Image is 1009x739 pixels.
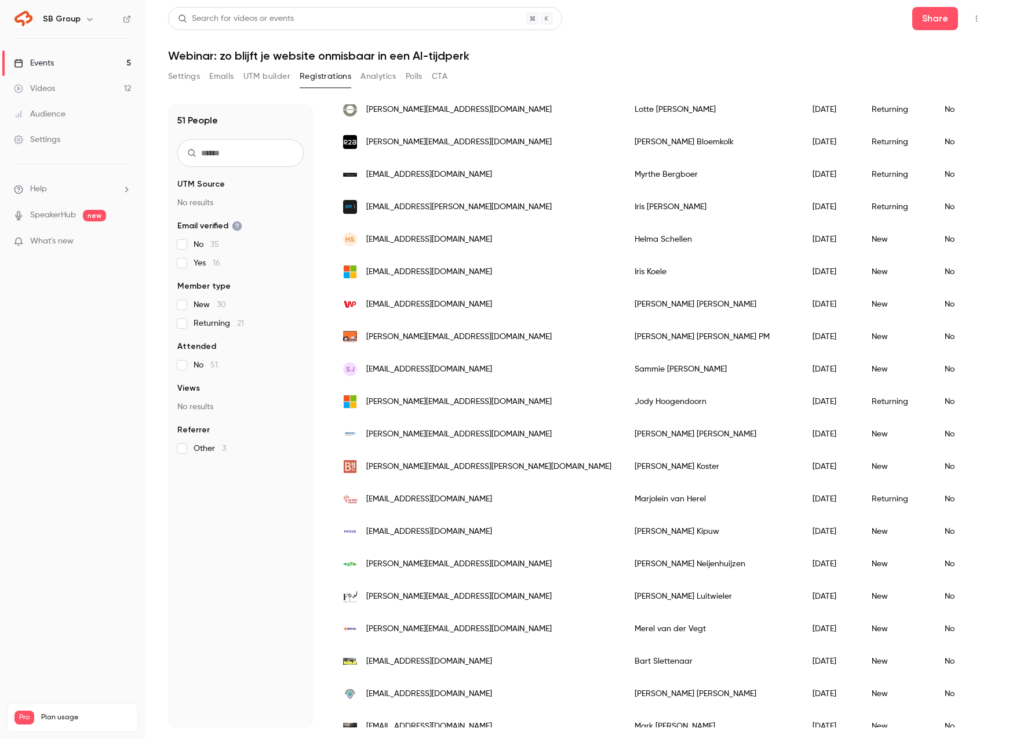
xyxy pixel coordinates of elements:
div: Merel van der Vegt [623,613,801,645]
span: No [194,359,218,371]
a: SpeakerHub [30,209,76,221]
div: [PERSON_NAME] [PERSON_NAME] [623,418,801,450]
span: [PERSON_NAME][EMAIL_ADDRESS][DOMAIN_NAME] [366,136,552,148]
img: focusnederland.nl [343,525,357,538]
span: Referrer [177,424,210,436]
div: Events [14,57,54,69]
span: 51 [210,361,218,369]
li: help-dropdown-opener [14,183,131,195]
span: [EMAIL_ADDRESS][DOMAIN_NAME] [366,266,492,278]
div: Returning [860,158,933,191]
img: campusoffices.com [343,723,357,730]
button: CTA [432,67,447,86]
span: [PERSON_NAME][EMAIL_ADDRESS][DOMAIN_NAME] [366,331,552,343]
div: New [860,450,933,483]
div: New [860,288,933,321]
img: vanherelcommunicatie.com [343,492,357,506]
span: [EMAIL_ADDRESS][PERSON_NAME][DOMAIN_NAME] [366,201,552,213]
div: [DATE] [801,613,860,645]
button: UTM builder [243,67,290,86]
span: [PERSON_NAME][EMAIL_ADDRESS][DOMAIN_NAME] [366,396,552,408]
span: Views [177,383,200,394]
span: [PERSON_NAME][EMAIL_ADDRESS][DOMAIN_NAME] [366,623,552,635]
div: [DATE] [801,321,860,353]
div: [DATE] [801,678,860,710]
img: workingremotely.nl [343,687,357,701]
span: new [83,210,106,221]
div: No [933,678,992,710]
span: 3 [222,445,226,453]
div: [PERSON_NAME] [PERSON_NAME] PM [623,321,801,353]
span: [EMAIL_ADDRESS][DOMAIN_NAME] [366,234,492,246]
div: No [933,93,992,126]
div: Iris Koele [623,256,801,288]
img: variva.nl [343,427,357,441]
div: No [933,288,992,321]
span: [EMAIL_ADDRESS][DOMAIN_NAME] [366,169,492,181]
div: Sammie [PERSON_NAME] [623,353,801,385]
div: New [860,678,933,710]
div: [DATE] [801,580,860,613]
span: Other [194,443,226,454]
div: [PERSON_NAME] [PERSON_NAME] [623,288,801,321]
div: Returning [860,191,933,223]
span: What's new [30,235,74,247]
div: No [933,256,992,288]
span: [EMAIL_ADDRESS][DOMAIN_NAME] [366,298,492,311]
span: [EMAIL_ADDRESS][DOMAIN_NAME] [366,688,492,700]
div: [DATE] [801,288,860,321]
div: New [860,256,933,288]
div: New [860,223,933,256]
span: 16 [213,259,220,267]
span: Member type [177,281,231,292]
div: New [860,418,933,450]
span: No [194,239,219,250]
div: Videos [14,83,55,94]
span: [EMAIL_ADDRESS][DOMAIN_NAME] [366,363,492,376]
button: Share [912,7,958,30]
div: No [933,158,992,191]
div: [DATE] [801,548,860,580]
span: 21 [237,319,244,327]
div: No [933,191,992,223]
span: [PERSON_NAME][EMAIL_ADDRESS][PERSON_NAME][DOMAIN_NAME] [366,461,611,473]
span: [EMAIL_ADDRESS][DOMAIN_NAME] [366,526,492,538]
div: No [933,385,992,418]
button: Polls [406,67,422,86]
div: No [933,580,992,613]
div: New [860,613,933,645]
div: [PERSON_NAME] Luitwieler [623,580,801,613]
div: Marjolein van Herel [623,483,801,515]
div: [DATE] [801,645,860,678]
div: No [933,353,992,385]
div: [DATE] [801,158,860,191]
img: wp.pl [343,297,357,311]
section: facet-groups [177,179,304,454]
div: [PERSON_NAME] Koster [623,450,801,483]
h1: 51 People [177,114,218,128]
div: Returning [860,385,933,418]
img: outlook.com [343,265,357,279]
div: [DATE] [801,256,860,288]
div: No [933,223,992,256]
span: New [194,299,226,311]
div: Lotte [PERSON_NAME] [623,93,801,126]
span: Help [30,183,47,195]
img: eyescan.nl [343,103,357,117]
div: [PERSON_NAME] Bloemkolk [623,126,801,158]
button: Emails [209,67,234,86]
img: bhv.nl [343,622,357,636]
div: No [933,321,992,353]
div: Helma Schellen [623,223,801,256]
iframe: Noticeable Trigger [117,236,131,247]
div: New [860,353,933,385]
img: SB Group [14,10,33,28]
div: Iris [PERSON_NAME] [623,191,801,223]
div: Search for videos or events [178,13,294,25]
div: Bart Slettenaar [623,645,801,678]
img: demuseumwinkel.com [343,173,357,177]
div: Jody Hoogendoorn [623,385,801,418]
span: Returning [194,318,244,329]
span: UTM Source [177,179,225,190]
div: No [933,548,992,580]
